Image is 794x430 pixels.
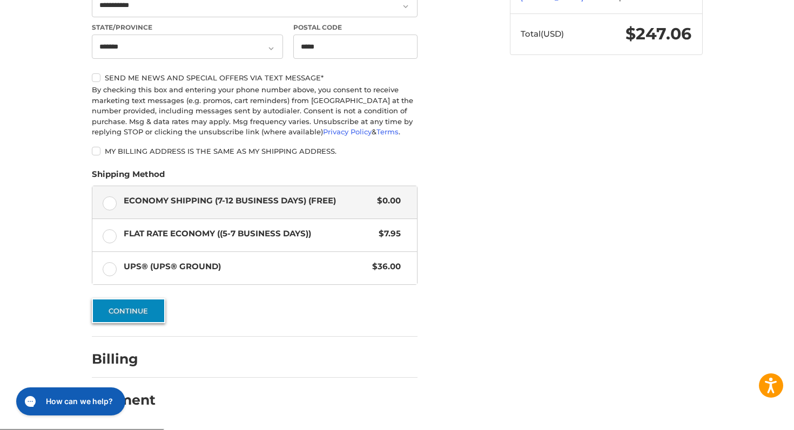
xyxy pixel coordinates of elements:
[521,29,564,39] span: Total (USD)
[323,127,372,136] a: Privacy Policy
[124,195,372,207] span: Economy Shipping (7-12 Business Days) (Free)
[92,147,418,155] label: My billing address is the same as my shipping address.
[92,168,165,186] legend: Shipping Method
[92,298,165,323] button: Continue
[124,228,374,240] span: Flat Rate Economy ((5-7 Business Days))
[92,23,283,32] label: State/Province
[92,351,155,367] h2: Billing
[92,73,418,82] label: Send me news and special offers via text message*
[293,23,418,32] label: Postal Code
[92,85,418,138] div: By checking this box and entering your phone number above, you consent to receive marketing text ...
[367,261,401,273] span: $36.00
[372,195,401,207] span: $0.00
[11,384,129,419] iframe: Gorgias live chat messenger
[124,261,367,273] span: UPS® (UPS® Ground)
[625,24,691,44] span: $247.06
[376,127,399,136] a: Terms
[374,228,401,240] span: $7.95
